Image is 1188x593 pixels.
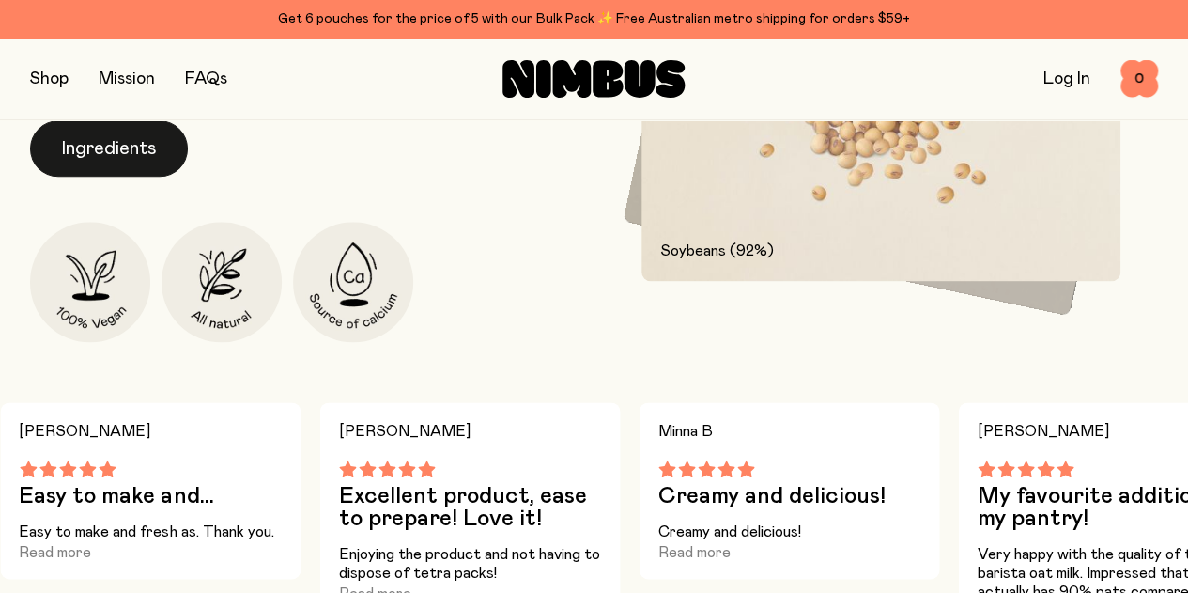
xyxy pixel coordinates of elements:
[1043,70,1090,87] a: Log In
[660,240,1103,262] p: Soybeans (92%)
[338,417,601,445] h4: [PERSON_NAME]
[30,8,1158,30] div: Get 6 pouches for the price of 5 with our Bulk Pack ✨ Free Australian metro shipping for orders $59+
[657,523,920,541] p: Creamy and delicious!
[338,485,601,530] h3: Excellent product, ease to prepare! Love it!
[19,417,282,445] h4: [PERSON_NAME]
[1120,60,1158,98] button: 0
[338,545,601,583] p: Enjoying the product and not having to dispose of tetra packs!
[19,485,282,507] h3: Easy to make and...
[19,541,91,564] button: Read more
[657,417,920,445] h4: Minna B
[185,70,227,87] a: FAQs
[657,541,730,564] button: Read more
[99,70,155,87] a: Mission
[19,523,282,541] p: Easy to make and fresh as. Thank you.
[657,485,920,507] h3: Creamy and delicious!
[30,120,188,177] button: Ingredients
